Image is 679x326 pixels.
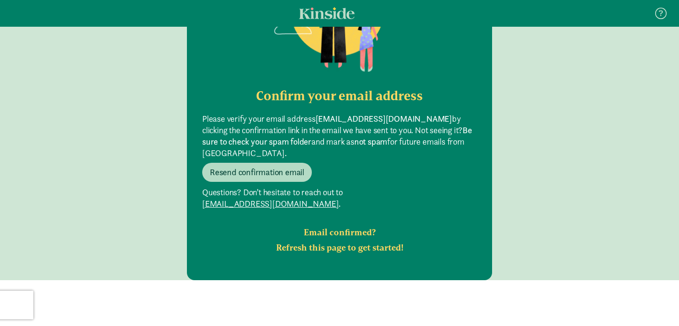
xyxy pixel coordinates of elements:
[202,113,477,159] p: Please verify your email address by clicking the confirmation link in the email we have sent to y...
[210,167,304,178] span: Resend confirmation email
[354,136,387,147] b: not spam
[316,113,452,124] b: [EMAIL_ADDRESS][DOMAIN_NAME]
[202,163,312,182] button: Resend confirmation email
[299,7,355,19] a: Kinside
[202,225,477,255] h2: Email confirmed? Refresh this page to get started!
[202,125,472,147] b: Be sure to check your spam folder
[202,187,477,210] p: Questions? Don’t hesitate to reach out to .
[202,88,477,104] h2: Confirm your email address
[202,198,339,210] a: [EMAIL_ADDRESS][DOMAIN_NAME]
